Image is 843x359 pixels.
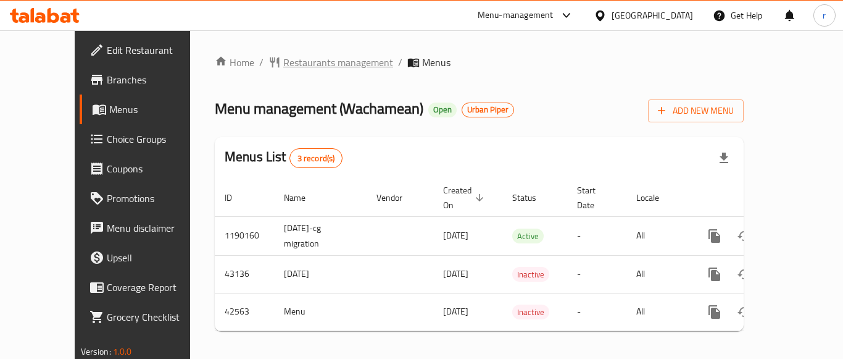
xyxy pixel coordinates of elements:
[107,161,206,176] span: Coupons
[512,229,544,243] span: Active
[823,9,826,22] span: r
[215,255,274,293] td: 43136
[274,216,367,255] td: [DATE]-cg migration
[215,216,274,255] td: 1190160
[700,221,729,251] button: more
[80,154,215,184] a: Coupons
[428,104,457,115] span: Open
[648,99,744,122] button: Add New Menu
[443,227,468,243] span: [DATE]
[109,102,206,117] span: Menus
[284,190,322,205] span: Name
[80,243,215,272] a: Upsell
[428,103,457,117] div: Open
[268,55,393,70] a: Restaurants management
[567,216,626,255] td: -
[225,190,248,205] span: ID
[462,104,513,115] span: Urban Piper
[274,293,367,331] td: Menu
[700,260,729,289] button: more
[577,183,612,213] span: Start Date
[290,153,343,164] span: 3 record(s)
[107,280,206,295] span: Coverage Report
[215,55,254,70] a: Home
[107,132,206,146] span: Choice Groups
[729,221,759,251] button: Change Status
[80,35,215,65] a: Edit Restaurant
[107,310,206,324] span: Grocery Checklist
[215,293,274,331] td: 42563
[443,266,468,282] span: [DATE]
[259,55,264,70] li: /
[289,148,343,168] div: Total records count
[567,293,626,331] td: -
[215,179,828,331] table: enhanced table
[612,9,693,22] div: [GEOGRAPHIC_DATA]
[626,216,690,255] td: All
[398,55,402,70] li: /
[626,293,690,331] td: All
[107,191,206,206] span: Promotions
[626,255,690,293] td: All
[512,190,552,205] span: Status
[80,65,215,95] a: Branches
[80,213,215,243] a: Menu disclaimer
[709,143,739,173] div: Export file
[80,95,215,124] a: Menus
[636,190,675,205] span: Locale
[215,55,744,70] nav: breadcrumb
[274,255,367,293] td: [DATE]
[80,184,215,213] a: Promotions
[215,95,423,122] span: Menu management ( Wachamean )
[80,302,215,332] a: Grocery Checklist
[729,260,759,289] button: Change Status
[690,179,828,217] th: Actions
[512,305,549,319] span: Inactive
[443,303,468,319] span: [DATE]
[376,190,418,205] span: Vendor
[107,43,206,57] span: Edit Restaurant
[658,103,734,119] span: Add New Menu
[283,55,393,70] span: Restaurants management
[107,250,206,265] span: Upsell
[107,221,206,235] span: Menu disclaimer
[80,124,215,154] a: Choice Groups
[567,255,626,293] td: -
[700,297,729,327] button: more
[478,8,554,23] div: Menu-management
[80,272,215,302] a: Coverage Report
[107,72,206,87] span: Branches
[443,183,488,213] span: Created On
[512,305,549,319] div: Inactive
[729,297,759,327] button: Change Status
[512,268,549,282] span: Inactive
[225,148,343,168] h2: Menus List
[422,55,451,70] span: Menus
[512,229,544,243] div: Active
